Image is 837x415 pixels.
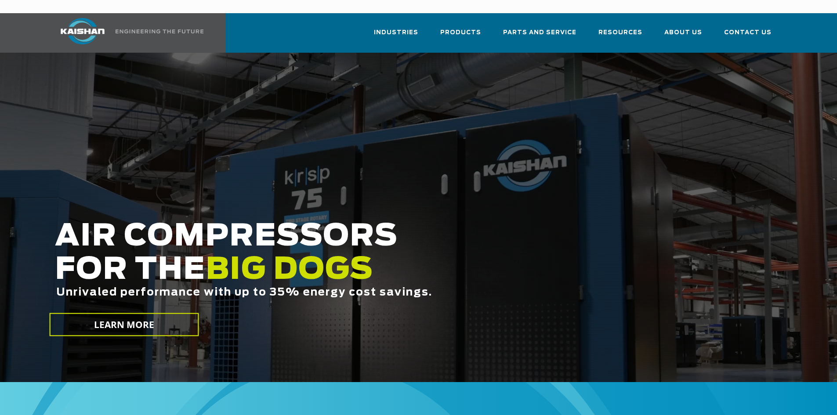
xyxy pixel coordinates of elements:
[374,21,418,51] a: Industries
[664,21,702,51] a: About Us
[724,21,772,51] a: Contact Us
[598,28,642,38] span: Resources
[50,13,205,53] a: Kaishan USA
[56,287,432,298] span: Unrivaled performance with up to 35% energy cost savings.
[724,28,772,38] span: Contact Us
[440,28,481,38] span: Products
[50,18,116,44] img: kaishan logo
[598,21,642,51] a: Resources
[440,21,481,51] a: Products
[374,28,418,38] span: Industries
[503,28,576,38] span: Parts and Service
[55,220,659,326] h2: AIR COMPRESSORS FOR THE
[664,28,702,38] span: About Us
[503,21,576,51] a: Parts and Service
[116,29,203,33] img: Engineering the future
[206,255,373,285] span: BIG DOGS
[94,318,154,331] span: LEARN MORE
[49,313,199,336] a: LEARN MORE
